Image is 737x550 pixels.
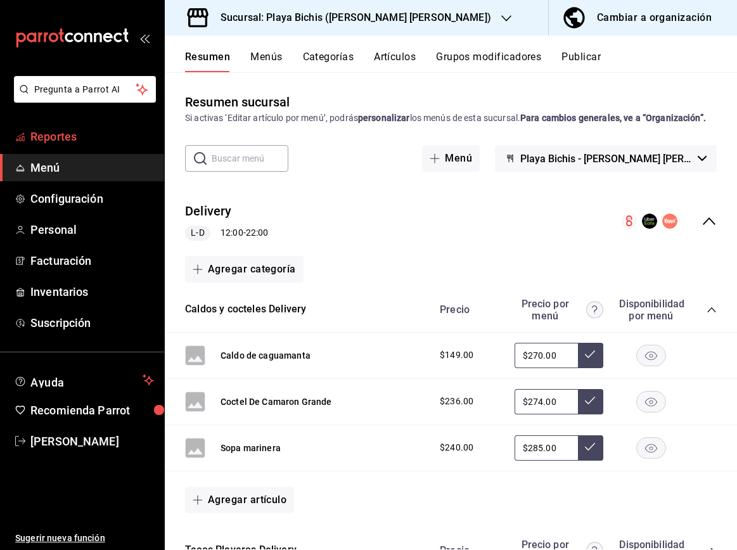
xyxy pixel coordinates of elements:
[515,343,578,368] input: Sin ajuste
[210,10,491,25] h3: Sucursal: Playa Bichis ([PERSON_NAME] [PERSON_NAME])
[358,113,410,123] strong: personalizar
[185,51,737,72] div: navigation tabs
[374,51,416,72] button: Artículos
[185,51,230,72] button: Resumen
[515,435,578,461] input: Sin ajuste
[30,314,154,331] span: Suscripción
[9,92,156,105] a: Pregunta a Parrot AI
[34,83,136,96] span: Pregunta a Parrot AI
[15,532,154,545] span: Sugerir nueva función
[515,389,578,414] input: Sin ajuste
[185,487,294,513] button: Agregar artículo
[440,441,473,454] span: $240.00
[250,51,282,72] button: Menús
[221,395,332,408] button: Coctel De Camaron Grande
[520,153,693,165] span: Playa Bichis - [PERSON_NAME] [PERSON_NAME]
[30,252,154,269] span: Facturación
[30,433,154,450] span: [PERSON_NAME]
[495,145,717,172] button: Playa Bichis - [PERSON_NAME] [PERSON_NAME]
[30,221,154,238] span: Personal
[165,192,737,251] div: collapse-menu-row
[14,76,156,103] button: Pregunta a Parrot AI
[185,302,306,317] button: Caldos y cocteles Delivery
[30,159,154,176] span: Menú
[212,146,288,171] input: Buscar menú
[520,113,706,123] strong: Para cambios generales, ve a “Organización”.
[30,128,154,145] span: Reportes
[619,298,683,322] div: Disponibilidad por menú
[515,298,603,322] div: Precio por menú
[707,305,717,315] button: collapse-category-row
[185,112,717,125] div: Si activas ‘Editar artículo por menú’, podrás los menús de esta sucursal.
[303,51,354,72] button: Categorías
[30,190,154,207] span: Configuración
[185,202,232,221] button: Delivery
[422,145,480,172] button: Menú
[440,349,473,362] span: $149.00
[139,33,150,43] button: open_drawer_menu
[427,304,508,316] div: Precio
[30,283,154,300] span: Inventarios
[221,442,281,454] button: Sopa marinera
[30,402,154,419] span: Recomienda Parrot
[30,373,138,388] span: Ayuda
[185,226,268,241] div: 12:00 - 22:00
[561,51,601,72] button: Publicar
[186,226,209,240] span: L-D
[597,9,712,27] div: Cambiar a organización
[185,256,304,283] button: Agregar categoría
[440,395,473,408] span: $236.00
[436,51,541,72] button: Grupos modificadores
[221,349,311,362] button: Caldo de caguamanta
[185,93,290,112] div: Resumen sucursal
